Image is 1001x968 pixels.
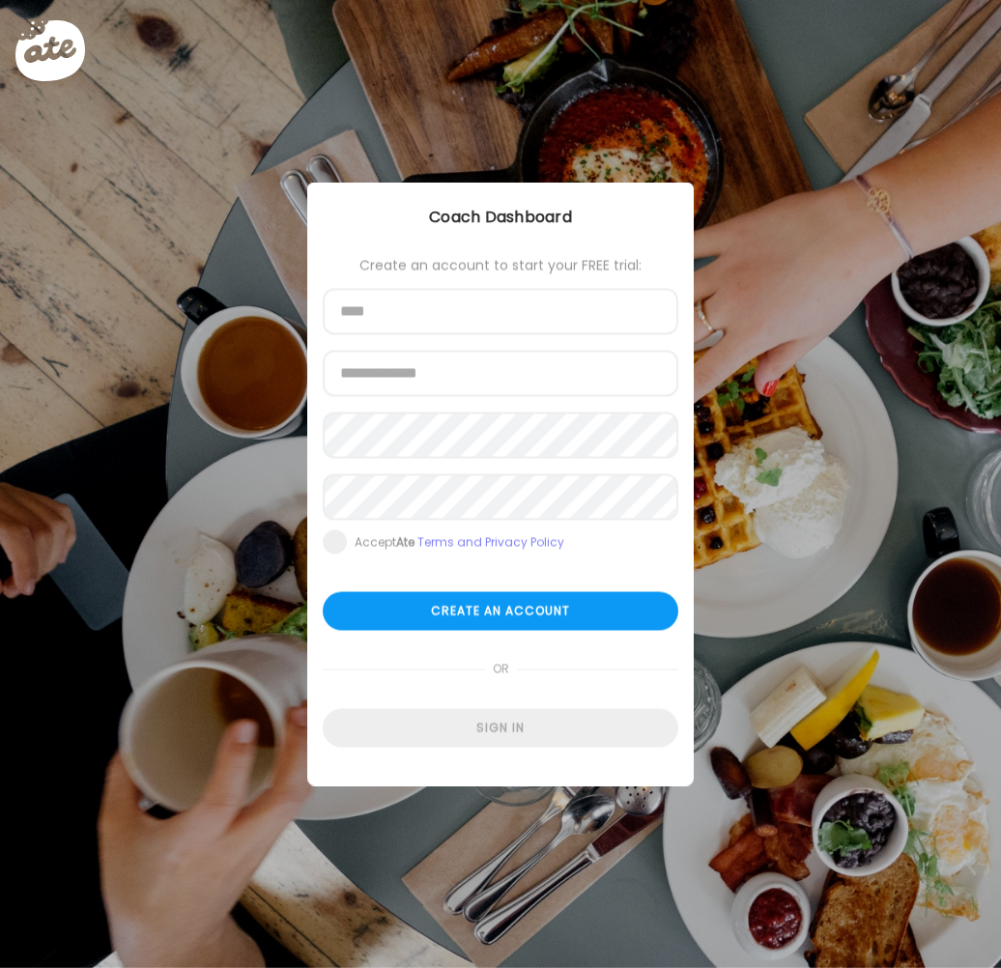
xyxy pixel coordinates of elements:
[323,592,678,631] div: Create an account
[307,206,694,229] div: Coach Dashboard
[323,709,678,748] div: Sign in
[396,534,415,551] b: Ate
[323,258,678,273] div: Create an account to start your FREE trial:
[417,534,564,551] a: Terms and Privacy Policy
[485,650,517,689] span: or
[355,535,564,551] div: Accept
